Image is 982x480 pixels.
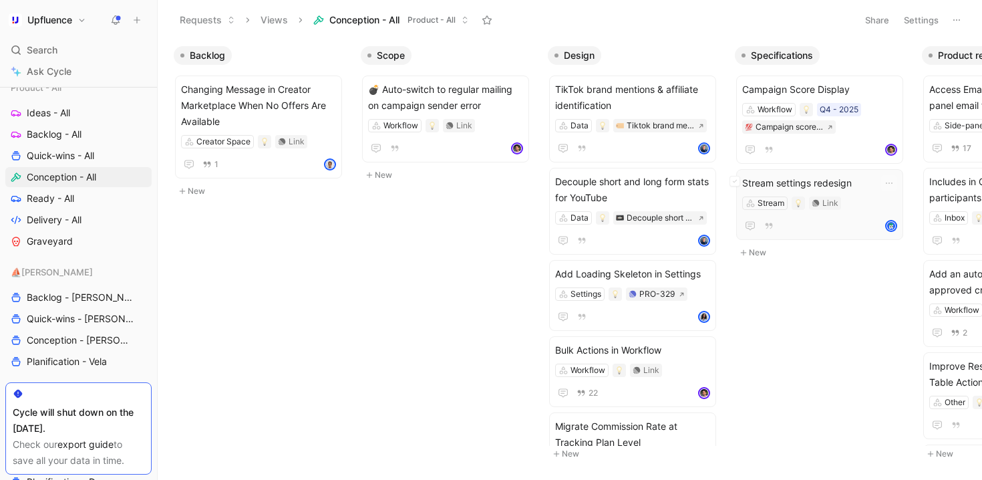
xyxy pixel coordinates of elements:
[859,11,895,29] button: Share
[368,82,523,114] span: 💣 Auto-switch to regular mailing on campaign sender error
[611,290,619,298] img: 💡
[574,386,601,400] button: 22
[948,326,970,340] button: 2
[5,146,152,166] a: Quick-wins - All
[456,119,472,132] div: Link
[820,103,858,116] div: Q4 - 2025
[699,236,709,245] img: avatar
[27,14,72,26] h1: Upfluence
[555,266,710,282] span: Add Loading Skeleton in Settings
[5,262,152,372] div: ⛵️[PERSON_NAME]Backlog - [PERSON_NAME]Quick-wins - [PERSON_NAME]Conception - [PERSON_NAME]Planifi...
[11,265,93,279] span: ⛵️[PERSON_NAME]
[643,364,659,377] div: Link
[27,334,136,347] span: Conception - [PERSON_NAME]
[615,366,623,374] img: 💡
[377,49,405,62] span: Scope
[886,145,896,154] img: avatar
[948,141,974,156] button: 17
[613,364,626,377] div: 💡
[27,355,107,368] span: Planification - Vela
[27,64,71,80] span: Ask Cycle
[548,46,601,65] button: Design
[57,439,114,450] a: export guide
[792,197,805,210] div: 💡
[596,211,609,225] div: 💡
[570,119,589,132] div: Data
[362,76,529,162] a: 💣 Auto-switch to regular mailing on campaign sender errorWorkflowLinkavatar
[699,388,709,398] img: avatar
[27,106,70,120] span: Ideas - All
[289,135,305,148] div: Link
[627,119,694,132] div: Tiktok brand mentions and affiliate identification
[407,13,456,27] span: Product - All
[963,329,967,337] span: 2
[5,231,152,251] a: Graveyard
[5,62,152,82] a: Ask Cycle
[13,437,144,469] div: Check our to save all your data in time.
[570,364,605,377] div: Workflow
[175,76,342,178] a: Changing Message in Creator Marketplace When No Offers Are AvailableCreator SpaceLink1avatar
[190,49,225,62] span: Backlog
[564,49,595,62] span: Design
[27,213,81,227] span: Delivery - All
[742,82,897,98] span: Campaign Score Display
[5,167,152,187] a: Conception - All
[758,197,784,210] div: Stream
[822,197,838,210] div: Link
[5,78,152,98] div: Product - All
[555,342,710,358] span: Bulk Actions in Workflow
[27,312,136,326] span: Quick-wins - [PERSON_NAME]
[549,76,716,162] a: TikTok brand mentions & affiliate identificationData🏷️Tiktok brand mentions and affiliate identif...
[735,46,820,65] button: Specifications
[5,11,90,29] button: UpfluenceUpfluence
[329,13,399,27] span: Conception - All
[616,122,624,130] img: 🏷️
[181,82,336,130] span: Changing Message in Creator Marketplace When No Offers Are Available
[355,40,542,190] div: ScopeNew
[174,10,241,30] button: Requests
[13,404,144,437] div: Cycle will shut down on the [DATE].
[627,211,694,225] div: Decouple short and long form stats for youtube
[616,214,624,222] img: 📼
[794,199,802,207] img: 💡
[548,446,724,462] button: New
[898,11,945,29] button: Settings
[168,40,355,206] div: BacklogNew
[11,81,61,94] span: Product - All
[802,106,810,114] img: 💡
[5,103,152,123] a: Ideas - All
[5,309,152,329] a: Quick-wins - [PERSON_NAME]
[27,128,81,141] span: Backlog - All
[589,389,598,397] span: 22
[599,214,607,222] img: 💡
[27,192,74,205] span: Ready - All
[570,211,589,225] div: Data
[196,135,251,148] div: Creator Space
[361,46,412,65] button: Scope
[174,183,350,199] button: New
[5,287,152,308] a: Backlog - [PERSON_NAME]
[214,160,218,168] span: 1
[325,160,335,169] img: avatar
[428,122,436,130] img: 💡
[383,119,418,132] div: Workflow
[200,157,221,172] button: 1
[729,40,917,267] div: SpecificationsNew
[945,211,965,225] div: Inbox
[756,120,823,134] div: Campaign score display
[258,135,271,148] div: 💡
[5,210,152,230] a: Delivery - All
[5,189,152,209] a: Ready - All
[549,260,716,331] a: Add Loading Skeleton in SettingsSettingsPRO-329avatar
[9,13,22,27] img: Upfluence
[699,312,709,322] img: avatar
[5,124,152,144] a: Backlog - All
[5,78,152,251] div: Product - AllIdeas - AllBacklog - AllQuick-wins - AllConception - AllReady - AllDelivery - AllGra...
[758,103,792,116] div: Workflow
[736,76,903,164] a: Campaign Score DisplayWorkflowQ4 - 2025💯Campaign score displayavatar
[549,336,716,407] a: Bulk Actions in WorkflowWorkflowLink22avatar
[5,330,152,350] a: Conception - [PERSON_NAME]
[5,352,152,372] a: Planification - Vela
[5,40,152,60] div: Search
[27,235,73,248] span: Graveyard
